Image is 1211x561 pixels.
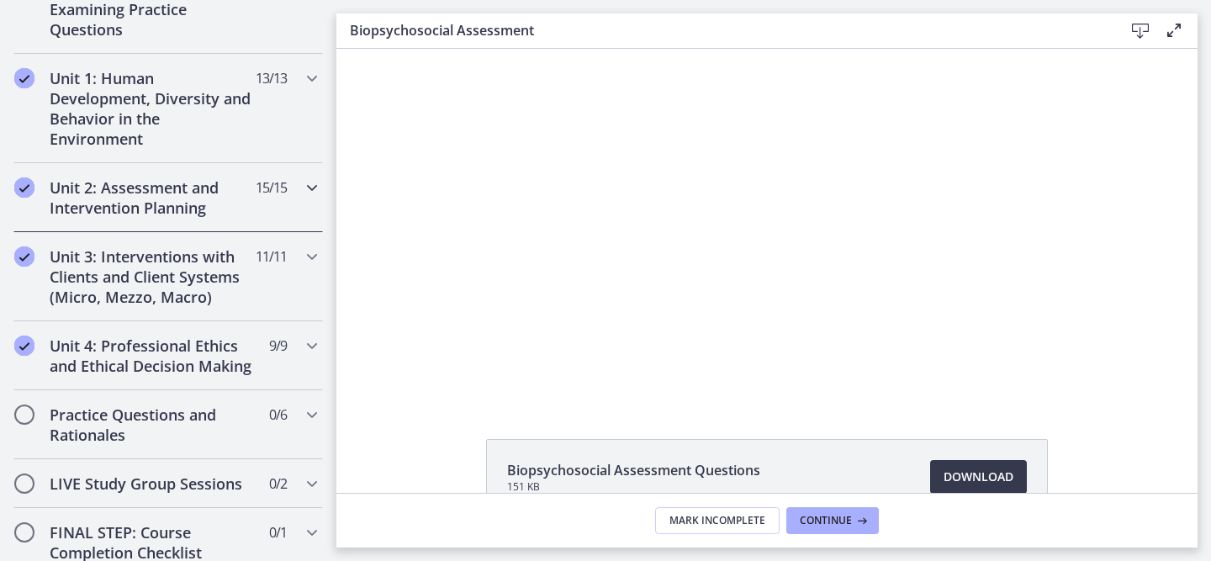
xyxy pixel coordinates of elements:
[269,474,287,494] span: 0 / 2
[944,467,1013,487] span: Download
[50,177,255,218] h2: Unit 2: Assessment and Intervention Planning
[14,177,34,198] i: Completed
[269,522,287,542] span: 0 / 1
[350,20,1097,40] h3: Biopsychosocial Assessment
[655,507,780,534] button: Mark Incomplete
[800,514,852,527] span: Continue
[50,68,255,149] h2: Unit 1: Human Development, Diversity and Behavior in the Environment
[50,336,255,376] h2: Unit 4: Professional Ethics and Ethical Decision Making
[669,514,765,527] span: Mark Incomplete
[14,246,34,267] i: Completed
[14,68,34,88] i: Completed
[256,177,287,198] span: 15 / 15
[786,507,879,534] button: Continue
[50,474,255,494] h2: LIVE Study Group Sessions
[336,49,1198,400] iframe: Video Lesson
[507,460,760,480] span: Biopsychosocial Assessment Questions
[50,405,255,445] h2: Practice Questions and Rationales
[256,246,287,267] span: 11 / 11
[507,480,760,494] span: 151 KB
[269,336,287,356] span: 9 / 9
[256,68,287,88] span: 13 / 13
[269,405,287,425] span: 0 / 6
[930,460,1027,494] a: Download
[14,336,34,356] i: Completed
[50,246,255,307] h2: Unit 3: Interventions with Clients and Client Systems (Micro, Mezzo, Macro)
